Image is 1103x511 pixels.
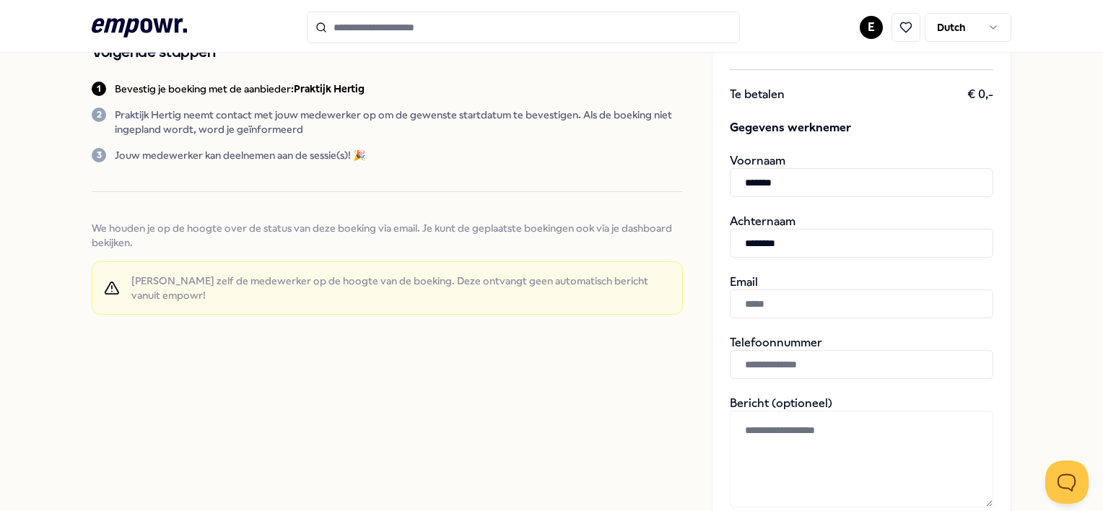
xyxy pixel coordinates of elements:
[730,336,993,379] div: Telefoonnummer
[115,148,365,162] p: Jouw medewerker kan deelnemen aan de sessie(s)! 🎉
[730,214,993,258] div: Achternaam
[294,83,365,95] b: Praktijk Hertig
[92,82,106,96] div: 1
[131,274,671,302] span: [PERSON_NAME] zelf de medewerker op de hoogte van de boeking. Deze ontvangt geen automatisch beri...
[115,108,682,136] p: Praktijk Hertig neemt contact met jouw medewerker op om de gewenste startdatum te bevestigen. Als...
[860,16,883,39] button: E
[92,148,106,162] div: 3
[92,41,682,64] h2: Volgende stappen
[730,119,993,136] span: Gegevens werknemer
[115,82,365,96] p: Bevestig je boeking met de aanbieder:
[307,12,740,43] input: Search for products, categories or subcategories
[730,154,993,197] div: Voornaam
[92,221,682,250] span: We houden je op de hoogte over de status van deze boeking via email. Je kunt de geplaatste boekin...
[1045,460,1089,504] iframe: Help Scout Beacon - Open
[92,108,106,122] div: 2
[730,87,785,102] span: Te betalen
[967,87,993,102] span: € 0,-
[730,275,993,318] div: Email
